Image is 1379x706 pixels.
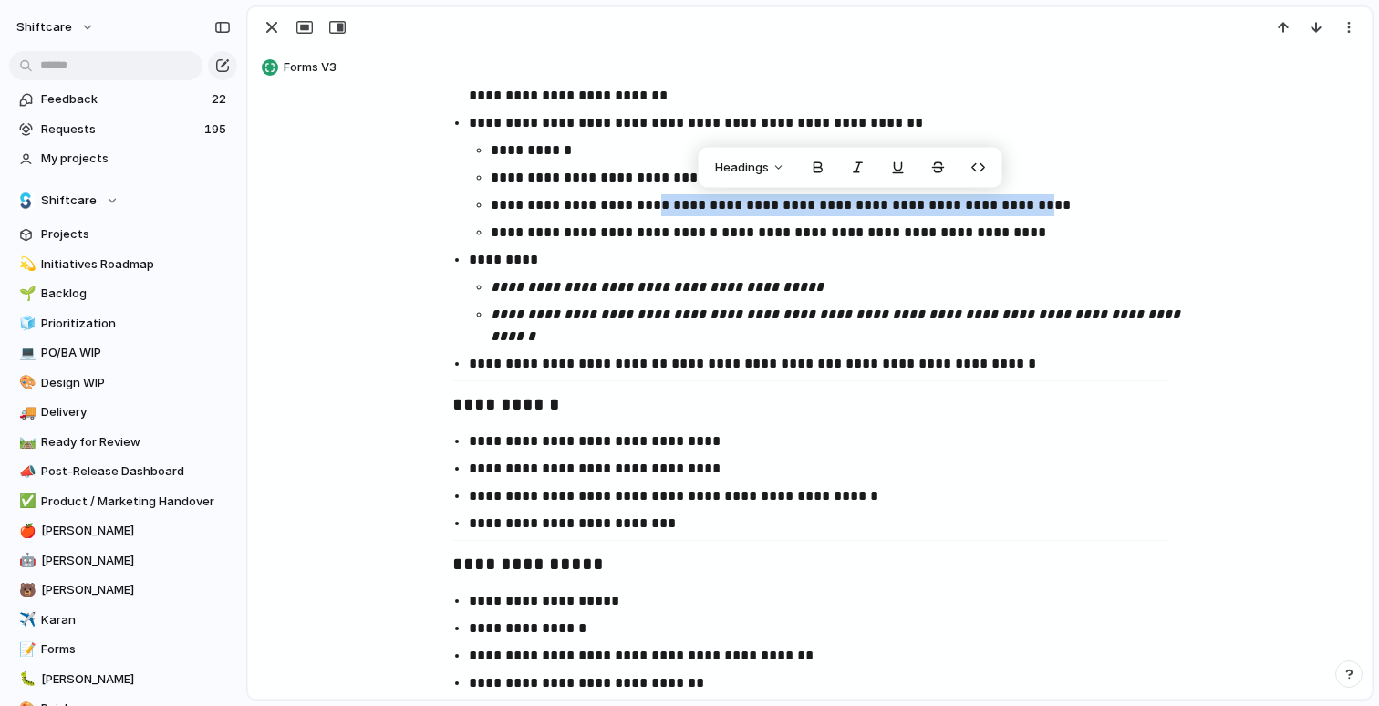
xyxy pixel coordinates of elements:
[41,670,231,689] span: [PERSON_NAME]
[16,640,35,659] button: 📝
[41,462,231,481] span: Post-Release Dashboard
[19,254,32,275] div: 💫
[41,120,199,139] span: Requests
[41,493,231,511] span: Product / Marketing Handover
[9,399,237,426] a: 🚚Delivery
[9,310,237,337] a: 🧊Prioritization
[41,552,231,570] span: [PERSON_NAME]
[9,576,237,604] a: 🐻[PERSON_NAME]
[16,493,35,511] button: ✅
[9,145,237,172] a: My projects
[704,153,796,182] button: Headings
[9,280,237,307] a: 🌱Backlog
[19,609,32,630] div: ✈️
[41,403,231,421] span: Delivery
[19,550,32,571] div: 🤖
[9,488,237,515] a: ✅Product / Marketing Handover
[41,433,231,452] span: Ready for Review
[16,522,35,540] button: 🍎
[715,159,769,177] span: Headings
[16,315,35,333] button: 🧊
[41,255,231,274] span: Initiatives Roadmap
[9,251,237,278] a: 💫Initiatives Roadmap
[9,339,237,367] a: 💻PO/BA WIP
[19,284,32,305] div: 🌱
[16,433,35,452] button: 🛤️
[41,150,231,168] span: My projects
[19,521,32,542] div: 🍎
[9,547,237,575] a: 🤖[PERSON_NAME]
[9,517,237,545] a: 🍎[PERSON_NAME]
[16,670,35,689] button: 🐛
[19,462,32,483] div: 📣
[41,374,231,392] span: Design WIP
[16,403,35,421] button: 🚚
[9,369,237,397] a: 🎨Design WIP
[41,315,231,333] span: Prioritization
[212,90,230,109] span: 22
[204,120,230,139] span: 195
[9,116,237,143] a: Requests195
[41,90,206,109] span: Feedback
[41,581,231,599] span: [PERSON_NAME]
[16,374,35,392] button: 🎨
[16,285,35,303] button: 🌱
[9,187,237,214] button: Shiftcare
[16,581,35,599] button: 🐻
[16,552,35,570] button: 🤖
[9,221,237,248] a: Projects
[41,344,231,362] span: PO/BA WIP
[9,666,237,693] a: 🐛[PERSON_NAME]
[19,402,32,423] div: 🚚
[41,225,231,244] span: Projects
[9,458,237,485] a: 📣Post-Release Dashboard
[19,343,32,364] div: 💻
[19,431,32,452] div: 🛤️
[41,522,231,540] span: [PERSON_NAME]
[41,640,231,659] span: Forms
[19,372,32,393] div: 🎨
[19,491,32,512] div: ✅
[9,607,237,634] a: ✈️Karan
[284,58,1363,77] span: Forms V3
[41,285,231,303] span: Backlog
[16,611,35,629] button: ✈️
[19,669,32,690] div: 🐛
[16,18,72,36] span: shiftcare
[9,636,237,663] a: 📝Forms
[41,192,97,210] span: Shiftcare
[19,639,32,660] div: 📝
[16,344,35,362] button: 💻
[19,580,32,601] div: 🐻
[41,611,231,629] span: Karan
[16,255,35,274] button: 💫
[9,429,237,456] a: 🛤️Ready for Review
[16,462,35,481] button: 📣
[9,86,237,113] a: Feedback22
[256,53,1363,82] button: Forms V3
[19,313,32,334] div: 🧊
[8,13,104,42] button: shiftcare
